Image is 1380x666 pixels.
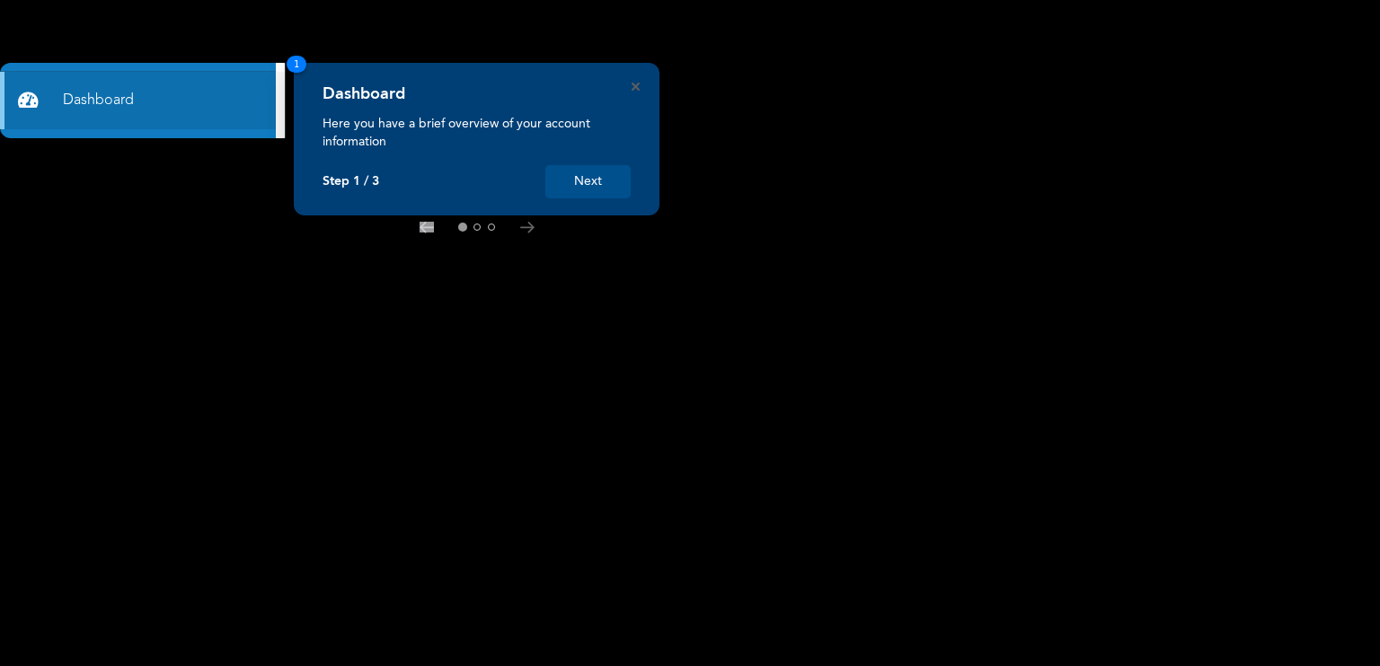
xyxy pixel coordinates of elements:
button: Next [545,165,631,198]
span: 1 [287,56,306,73]
h4: Dashboard [323,84,405,104]
p: Here you have a brief overview of your account information [323,115,631,151]
p: Step 1 / 3 [323,174,379,189]
button: Close [632,83,640,91]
